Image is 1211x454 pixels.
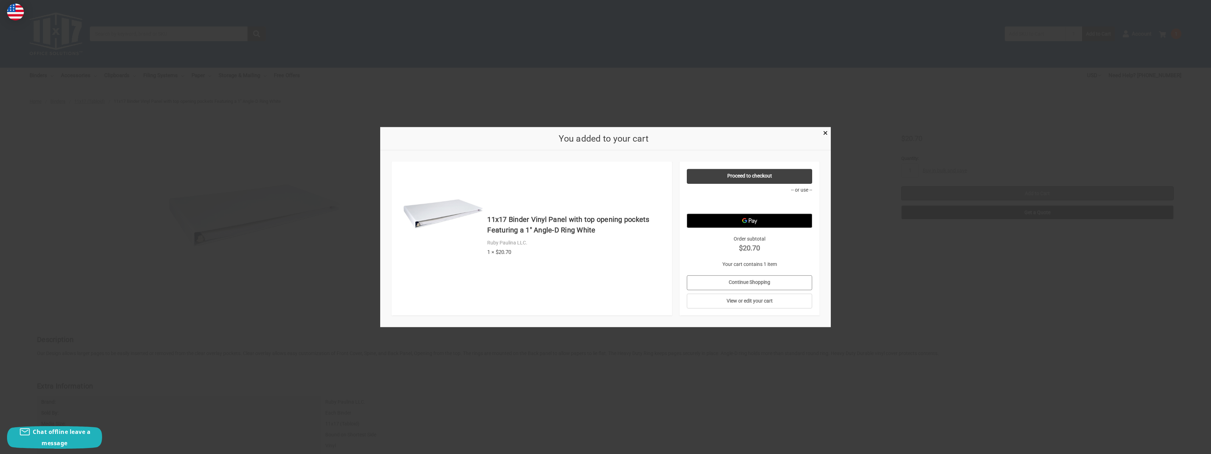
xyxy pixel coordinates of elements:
[7,4,24,20] img: duty and tax information for United States
[687,260,812,268] p: Your cart contains 1 item
[7,426,102,449] button: Chat offline leave a message
[687,186,812,193] p: -- or use --
[391,132,816,145] h2: You added to your cart
[487,214,665,235] h4: 11x17 Binder Vinyl Panel with top opening pockets Featuring a 1" Angle-D Ring White
[33,428,90,447] span: Chat offline leave a message
[687,275,812,290] a: Continue Shopping
[687,242,812,253] strong: $20.70
[487,239,665,247] div: Ruby Paulina LLC.
[822,129,829,136] a: Close
[402,198,484,229] img: 11x17 Binder Vinyl Panel with top opening pockets Featuring a 1" Angle-D Ring White
[687,169,812,184] a: Proceed to checkout
[687,196,812,210] iframe: PayPal-paypal
[487,248,665,256] div: 1 × $20.70
[823,128,828,138] span: ×
[687,294,812,309] a: View or edit your cart
[687,213,812,228] button: Google Pay
[1153,435,1211,454] iframe: Google Customer Reviews
[687,235,812,253] div: Order subtotal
